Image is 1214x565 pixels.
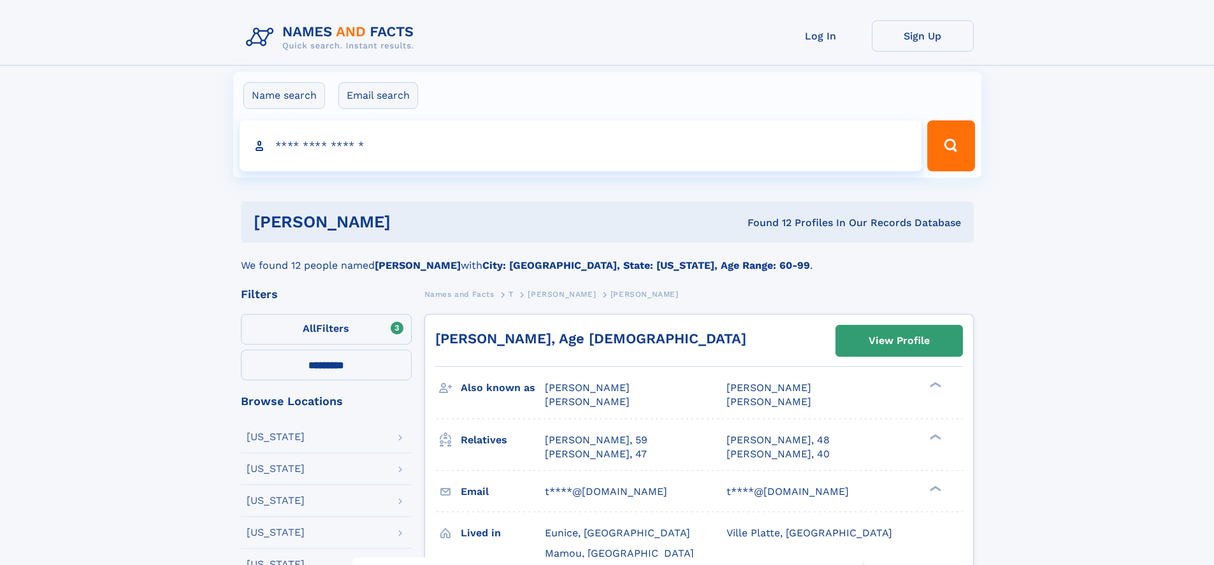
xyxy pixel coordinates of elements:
h1: [PERSON_NAME] [254,214,569,230]
div: Found 12 Profiles In Our Records Database [569,216,961,230]
a: [PERSON_NAME], 40 [726,447,830,461]
span: [PERSON_NAME] [545,382,630,394]
div: [US_STATE] [247,464,305,474]
div: [US_STATE] [247,496,305,506]
div: [US_STATE] [247,432,305,442]
label: Filters [241,314,412,345]
button: Search Button [927,120,974,171]
div: View Profile [869,326,930,355]
a: Names and Facts [424,286,495,302]
span: [PERSON_NAME] [528,290,596,299]
div: Filters [241,289,412,300]
div: We found 12 people named with . [241,243,974,273]
a: Sign Up [872,20,974,52]
h3: Relatives [461,429,545,451]
span: Mamou, [GEOGRAPHIC_DATA] [545,547,694,559]
span: Ville Platte, [GEOGRAPHIC_DATA] [726,527,892,539]
div: ❯ [927,381,942,389]
a: Log In [770,20,872,52]
a: View Profile [836,325,962,356]
span: [PERSON_NAME] [726,382,811,394]
span: All [303,322,316,334]
b: City: [GEOGRAPHIC_DATA], State: [US_STATE], Age Range: 60-99 [482,259,810,271]
div: Browse Locations [241,396,412,407]
span: [PERSON_NAME] [545,396,630,408]
a: [PERSON_NAME], 47 [545,447,647,461]
span: Eunice, [GEOGRAPHIC_DATA] [545,527,690,539]
h3: Also known as [461,377,545,399]
span: T [509,290,514,299]
a: [PERSON_NAME], 48 [726,433,830,447]
div: ❯ [927,484,942,492]
b: [PERSON_NAME] [375,259,461,271]
h3: Email [461,481,545,503]
span: [PERSON_NAME] [726,396,811,408]
a: [PERSON_NAME], Age [DEMOGRAPHIC_DATA] [435,331,746,347]
input: search input [240,120,922,171]
a: T [509,286,514,302]
div: [US_STATE] [247,527,305,538]
a: [PERSON_NAME], 59 [545,433,647,447]
span: [PERSON_NAME] [611,290,679,299]
img: Logo Names and Facts [241,20,424,55]
label: Email search [338,82,418,109]
label: Name search [243,82,325,109]
a: [PERSON_NAME] [528,286,596,302]
h3: Lived in [461,522,545,544]
div: ❯ [927,433,942,441]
